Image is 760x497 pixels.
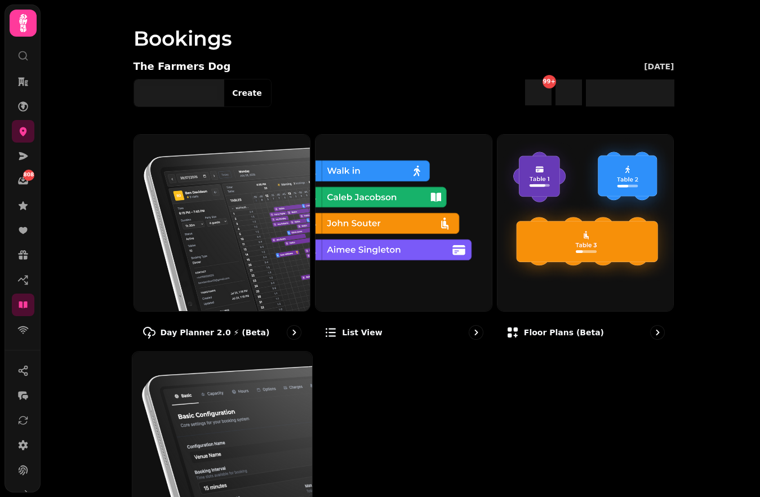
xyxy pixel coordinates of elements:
a: Day Planner 2.0 ⚡ (Beta)Day Planner 2.0 ⚡ (Beta) [134,134,311,349]
span: 825 [158,88,177,97]
svg: go to [288,327,300,338]
p: [DATE] [644,61,674,72]
img: Floor Plans (beta) [497,135,674,311]
img: List view [315,135,492,311]
a: List viewList view [315,134,492,349]
svg: go to [470,327,482,338]
svg: go to [652,327,663,338]
img: Day Planner 2.0 ⚡ (Beta) [134,135,310,311]
span: 295 [192,88,210,97]
button: 825295 [134,79,224,106]
button: Create [223,79,270,106]
span: 99+ [543,79,555,85]
p: Floor Plans (beta) [524,327,604,338]
span: Create [232,89,261,97]
p: Day Planner 2.0 ⚡ (Beta) [161,327,270,338]
button: Change Log [586,79,674,106]
p: The Farmers Dog [134,59,231,74]
span: Change Log [601,88,660,97]
a: Floor Plans (beta)Floor Plans (beta) [497,134,674,349]
a: 808 [12,170,34,192]
p: List view [342,327,382,338]
span: 808 [24,171,34,179]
